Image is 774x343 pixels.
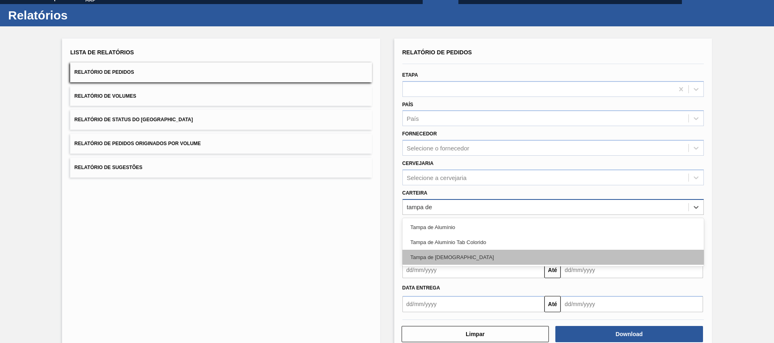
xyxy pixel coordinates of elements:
button: Download [555,326,703,342]
div: Selecione o fornecedor [407,145,469,152]
span: Relatório de Volumes [74,93,136,99]
div: País [407,115,419,122]
button: Relatório de Status do [GEOGRAPHIC_DATA] [70,110,372,130]
button: Relatório de Volumes [70,86,372,106]
button: Até [544,262,561,278]
span: Lista de Relatórios [70,49,134,56]
span: Relatório de Pedidos [402,49,472,56]
span: Relatório de Status do [GEOGRAPHIC_DATA] [74,117,193,122]
h1: Relatórios [8,11,152,20]
span: Relatório de Pedidos [74,69,134,75]
div: Tampa de [DEMOGRAPHIC_DATA] [402,250,704,265]
label: Etapa [402,72,418,78]
div: Selecione a cervejaria [407,174,467,181]
button: Relatório de Pedidos [70,62,372,82]
input: dd/mm/yyyy [402,296,545,312]
label: Fornecedor [402,131,437,137]
button: Limpar [402,326,549,342]
span: Data entrega [402,285,440,291]
input: dd/mm/yyyy [402,262,545,278]
span: Relatório de Sugestões [74,165,142,170]
label: Cervejaria [402,161,434,166]
button: Até [544,296,561,312]
button: Relatório de Pedidos Originados por Volume [70,134,372,154]
label: Carteira [402,190,428,196]
span: Relatório de Pedidos Originados por Volume [74,141,201,146]
input: dd/mm/yyyy [561,262,703,278]
div: Tampa de Alumínio Tab Colorido [402,235,704,250]
button: Relatório de Sugestões [70,158,372,178]
input: dd/mm/yyyy [561,296,703,312]
label: País [402,102,413,107]
div: Tampa de Alumínio [402,220,704,235]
